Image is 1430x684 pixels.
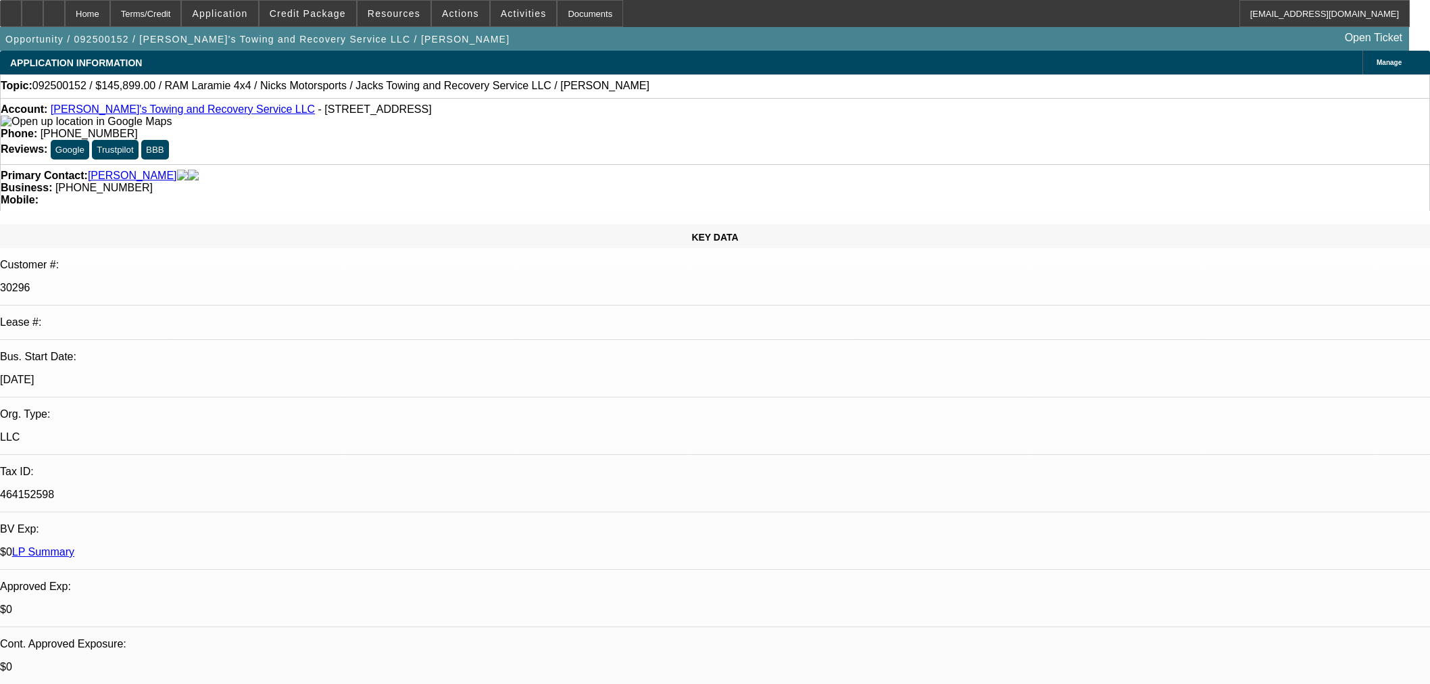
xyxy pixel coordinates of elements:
span: Actions [442,8,479,19]
span: 092500152 / $145,899.00 / RAM Laramie 4x4 / Nicks Motorsports / Jacks Towing and Recovery Service... [32,80,649,92]
span: Credit Package [270,8,346,19]
img: Open up location in Google Maps [1,116,172,128]
img: facebook-icon.png [177,170,188,182]
a: [PERSON_NAME]'s Towing and Recovery Service LLC [51,103,315,115]
span: Opportunity / 092500152 / [PERSON_NAME]'s Towing and Recovery Service LLC / [PERSON_NAME] [5,34,510,45]
strong: Phone: [1,128,37,139]
button: Activities [491,1,557,26]
button: Credit Package [260,1,356,26]
span: APPLICATION INFORMATION [10,57,142,68]
img: linkedin-icon.png [188,170,199,182]
button: Actions [432,1,489,26]
strong: Topic: [1,80,32,92]
a: View Google Maps [1,116,172,127]
button: Application [182,1,257,26]
button: Trustpilot [92,140,138,160]
strong: Primary Contact: [1,170,88,182]
span: KEY DATA [691,232,738,243]
strong: Account: [1,103,47,115]
button: BBB [141,140,169,160]
strong: Business: [1,182,52,193]
span: Activities [501,8,547,19]
button: Resources [357,1,430,26]
a: [PERSON_NAME] [88,170,177,182]
span: [PHONE_NUMBER] [55,182,153,193]
strong: Mobile: [1,194,39,205]
span: Resources [368,8,420,19]
strong: Reviews: [1,143,47,155]
span: - [STREET_ADDRESS] [318,103,432,115]
a: LP Summary [12,546,74,558]
span: Manage [1377,59,1402,66]
span: Application [192,8,247,19]
a: Open Ticket [1339,26,1408,49]
button: Google [51,140,89,160]
span: [PHONE_NUMBER] [41,128,138,139]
